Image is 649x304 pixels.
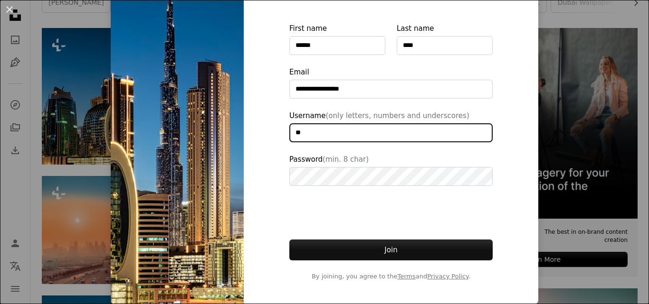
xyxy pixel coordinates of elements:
[289,240,493,260] button: Join
[289,80,493,99] input: Email
[397,273,415,280] a: Terms
[289,167,493,186] input: Password(min. 8 char)
[289,23,385,55] label: First name
[289,154,493,186] label: Password
[289,36,385,55] input: First name
[323,155,369,164] span: (min. 8 char)
[289,110,493,142] label: Username
[325,111,469,120] span: (only letters, numbers and underscores)
[397,36,493,55] input: Last name
[427,273,468,280] a: Privacy Policy
[289,123,493,142] input: Username(only letters, numbers and underscores)
[289,272,493,281] span: By joining, you agree to the and .
[289,66,493,99] label: Email
[397,23,493,55] label: Last name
